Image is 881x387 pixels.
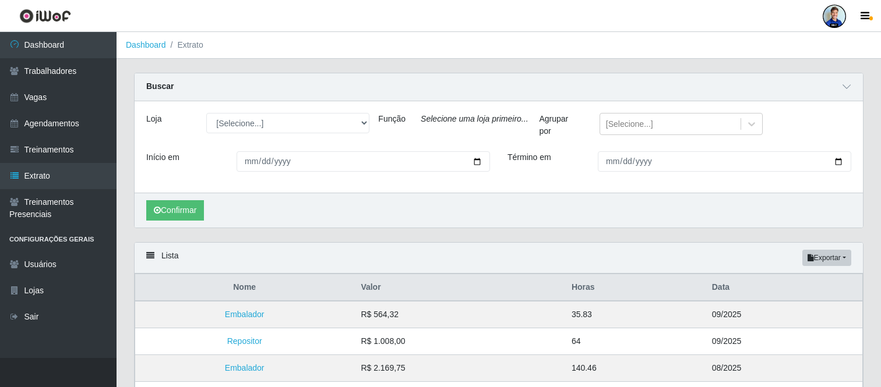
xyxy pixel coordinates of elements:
[565,355,705,382] td: 140.46
[135,243,863,274] div: Lista
[117,32,881,59] nav: breadcrumb
[19,9,71,23] img: CoreUI Logo
[705,301,863,328] td: 09/2025
[539,113,582,137] label: Agrupar por
[126,40,166,49] a: Dashboard
[802,250,851,266] button: Exportar
[237,151,490,172] input: 00/00/0000
[354,274,565,301] th: Valor
[354,301,565,328] td: R$ 564,32
[225,363,265,372] a: Embalador
[227,336,262,346] a: Repositor
[565,328,705,355] td: 64
[705,274,863,301] th: Data
[146,113,161,125] label: Loja
[354,355,565,382] td: R$ 2.169,75
[166,39,203,51] li: Extrato
[225,310,265,319] a: Embalador
[146,200,204,221] button: Confirmar
[705,355,863,382] td: 08/2025
[146,81,174,91] strong: Buscar
[378,113,406,125] label: Função
[421,114,528,123] i: Selecione uma loja primeiro...
[565,274,705,301] th: Horas
[146,151,179,164] label: Início em
[598,151,851,172] input: 00/00/0000
[705,328,863,355] td: 09/2025
[354,328,565,355] td: R$ 1.008,00
[135,274,354,301] th: Nome
[508,151,551,164] label: Término em
[606,118,653,130] div: [Selecione...]
[565,301,705,328] td: 35.83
